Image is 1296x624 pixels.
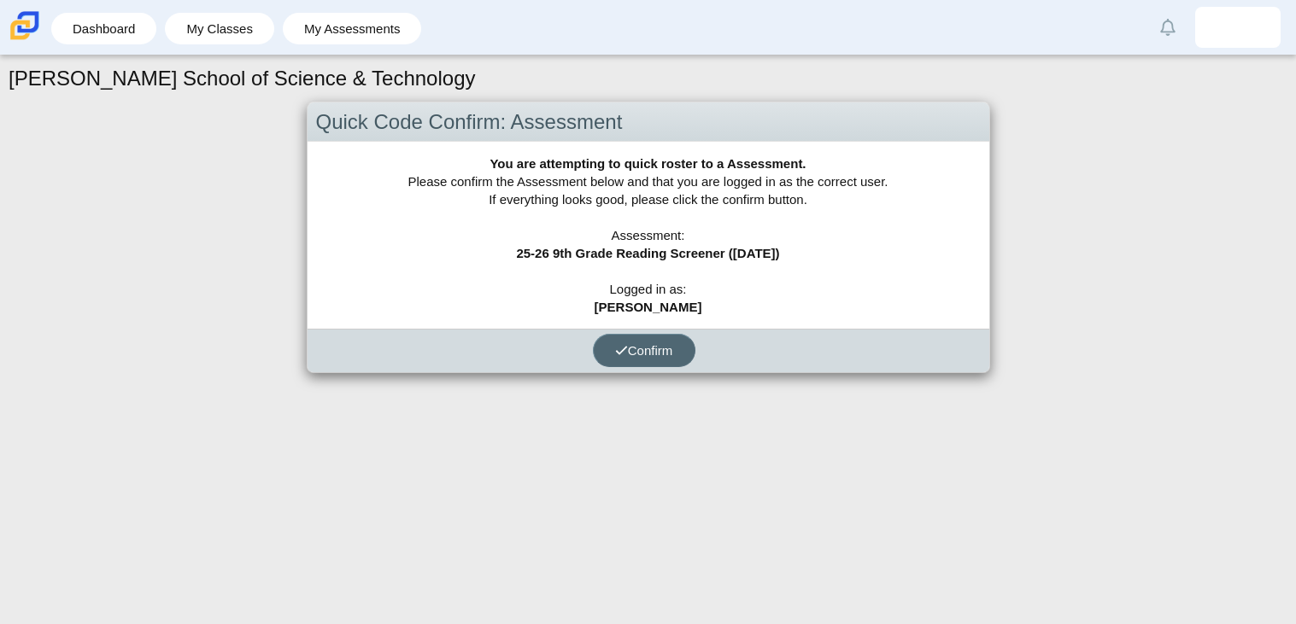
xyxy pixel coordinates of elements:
[173,13,266,44] a: My Classes
[308,102,989,143] div: Quick Code Confirm: Assessment
[7,32,43,46] a: Carmen School of Science & Technology
[593,334,695,367] button: Confirm
[60,13,148,44] a: Dashboard
[595,300,702,314] b: [PERSON_NAME]
[9,64,476,93] h1: [PERSON_NAME] School of Science & Technology
[7,8,43,44] img: Carmen School of Science & Technology
[291,13,413,44] a: My Assessments
[615,343,673,358] span: Confirm
[516,246,779,260] b: 25-26 9th Grade Reading Screener ([DATE])
[308,142,989,329] div: Please confirm the Assessment below and that you are logged in as the correct user. If everything...
[1195,7,1281,48] a: brandon.gomez.XYQDf2
[490,156,806,171] b: You are attempting to quick roster to a Assessment.
[1224,14,1252,41] img: brandon.gomez.XYQDf2
[1149,9,1187,46] a: Alerts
